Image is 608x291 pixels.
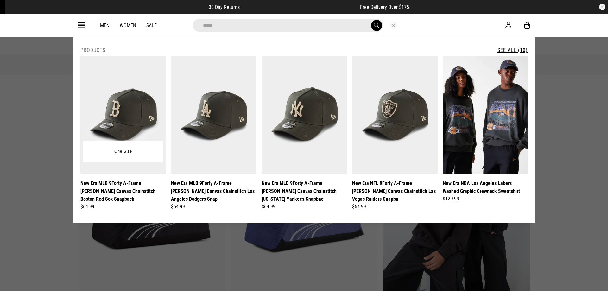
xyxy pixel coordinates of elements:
[100,22,110,28] a: Men
[120,22,136,28] a: Women
[171,203,256,211] div: $64.99
[80,56,166,174] img: New Era Mlb 9forty A-frame Moss Canvas Chainstitch Boston Red Sox Snapback in Brown
[352,203,438,211] div: $64.99
[262,56,347,174] img: New Era Mlb 9forty A-frame Moss Canvas Chainstitch New York Yankees Snapbac in Brown
[352,56,438,174] img: New Era Nfl 9forty A-frame Moss Canvas Chainstitch Las Vegas Raiders Snapba in Brown
[171,56,256,174] img: New Era Mlb 9forty A-frame Moss Canvas Chainstitch Los Angeles Dodgers Snap in Brown
[80,179,166,203] a: New Era MLB 9Forty A-Frame [PERSON_NAME] Canvas Chainstitch Boston Red Sox Snapback
[443,56,528,174] img: New Era Nba Los Angeles Lakers Washed Graphic Crewneck Sweatshirt in Black
[252,4,347,10] iframe: Customer reviews powered by Trustpilot
[443,195,528,203] div: $129.99
[497,47,528,53] a: See All (10)
[360,4,409,10] span: Free Delivery Over $175
[146,22,157,28] a: Sale
[80,47,105,53] h2: Products
[110,146,137,157] button: One Size
[443,179,528,195] a: New Era NBA Los Angeles Lakers Washed Graphic Crewneck Sweatshirt
[209,4,240,10] span: 30 Day Returns
[390,22,397,29] button: Close search
[171,179,256,203] a: New Era MLB 9Forty A-Frame [PERSON_NAME] Canvas Chainstitch Los Angeles Dodgers Snap
[80,203,166,211] div: $64.99
[5,3,24,22] button: Open LiveChat chat widget
[352,179,438,203] a: New Era NFL 9Forty A-Frame [PERSON_NAME] Canvas Chainstitch Las Vegas Raiders Snapba
[262,203,347,211] div: $64.99
[262,179,347,203] a: New Era MLB 9Forty A-Frame [PERSON_NAME] Canvas Chainstitch [US_STATE] Yankees Snapbac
